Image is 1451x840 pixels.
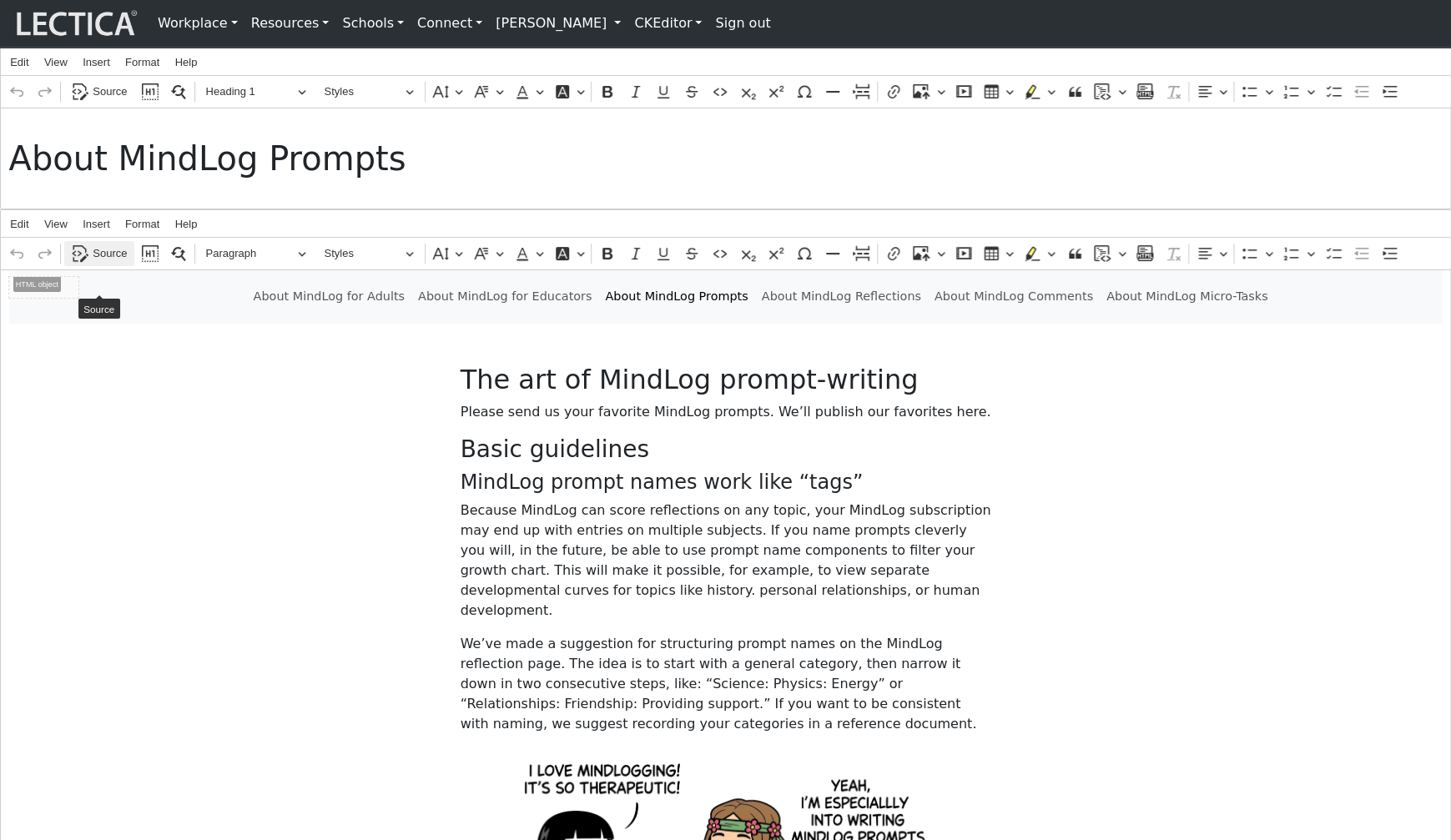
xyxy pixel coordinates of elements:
[461,470,991,495] h4: MindLog prompt names work like “tags”
[598,281,754,313] a: About MindLog Prompts
[461,364,991,395] h2: The art of MindLog prompt-writing
[335,7,411,40] a: Schools
[175,219,198,229] span: Help
[175,57,198,68] span: Help
[83,219,110,229] span: Insert
[411,7,489,40] a: Connect
[755,281,928,313] a: About MindLog Reflections
[708,7,777,40] a: Sign out
[93,82,127,102] span: Source
[1,48,1450,76] div: Editor menu bar
[1100,281,1275,313] a: About MindLog Micro-Tasks
[64,241,134,267] button: Source
[199,79,314,105] button: Heading 1, Heading
[461,500,991,621] p: Because MindLog can score reflections on any topic, your MindLog subscription may end up with ent...
[9,277,79,303] p: ⁠⁠⁠⁠⁠⁠⁠
[627,7,708,40] a: CKEditor
[489,7,627,40] a: [PERSON_NAME]
[199,241,314,267] button: Paragraph, Heading
[1,238,1450,269] div: Editor toolbar
[125,219,159,229] span: Format
[324,82,400,102] span: Styles
[324,244,400,264] span: Styles
[1,76,1450,108] div: Editor toolbar
[205,82,292,102] span: Heading 1
[125,57,159,68] span: Format
[83,304,114,314] span: Source
[317,79,421,105] button: Styles
[247,281,411,313] a: About MindLog for Adults
[44,219,68,229] span: View
[9,138,1443,179] h1: About MindLog Prompts
[205,244,292,264] span: Paragraph
[411,281,598,313] a: About MindLog for Educators
[461,634,991,734] p: We’ve made a suggestion for structuring prompt names on the MindLog reflection page. The idea is ...
[151,7,244,40] a: Workplace
[13,8,138,39] img: lecticalive
[10,219,28,229] span: Edit
[64,79,134,105] button: Source
[83,57,110,68] span: Insert
[93,244,127,264] span: Source
[44,57,68,68] span: View
[317,241,421,267] button: Styles
[928,281,1100,313] a: About MindLog Comments
[461,402,991,422] p: Please send us your favorite MindLog prompts. We’ll publish our favorites here.
[10,57,28,68] span: Edit
[1,210,1450,238] div: Editor menu bar
[461,435,991,464] h3: Basic guidelines
[244,7,336,40] a: Resources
